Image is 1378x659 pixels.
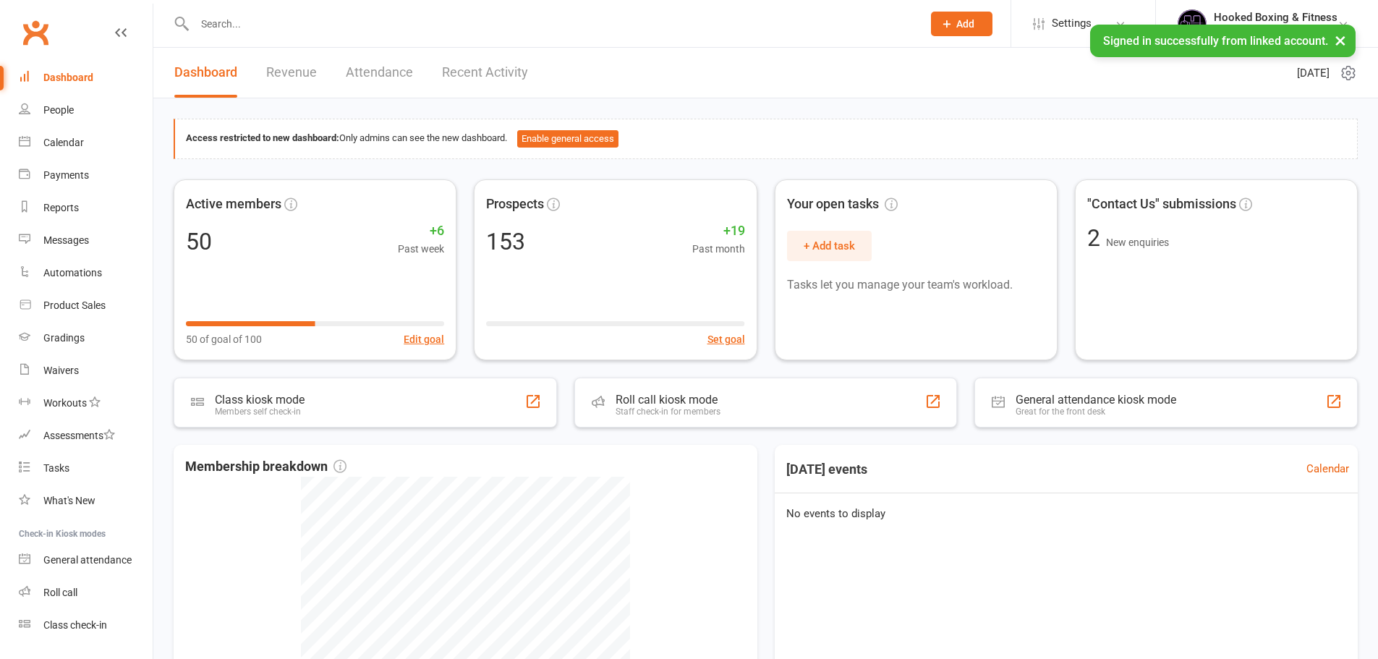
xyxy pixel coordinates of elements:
span: Membership breakdown [185,456,346,477]
a: Product Sales [19,289,153,322]
a: Roll call [19,577,153,609]
button: Edit goal [404,331,444,347]
div: No events to display [769,493,1364,534]
a: Tasks [19,452,153,485]
div: Product Sales [43,299,106,311]
div: Assessments [43,430,115,441]
div: Automations [43,267,102,279]
a: Attendance [346,48,413,98]
div: Class kiosk mode [215,393,305,407]
span: +6 [398,221,444,242]
a: Messages [19,224,153,257]
div: Roll call kiosk mode [616,393,720,407]
button: × [1327,25,1353,56]
div: Roll call [43,587,77,598]
a: Waivers [19,354,153,387]
div: Members self check-in [215,407,305,417]
span: [DATE] [1297,64,1330,82]
a: Dashboard [174,48,237,98]
img: thumb_image1731986243.png [1178,9,1207,38]
span: Past month [692,241,745,257]
div: 153 [486,230,525,253]
a: Revenue [266,48,317,98]
a: General attendance kiosk mode [19,544,153,577]
a: Class kiosk mode [19,609,153,642]
a: What's New [19,485,153,517]
a: Automations [19,257,153,289]
button: Set goal [707,331,745,347]
a: Dashboard [19,61,153,94]
h3: [DATE] events [775,456,879,482]
span: Settings [1052,7,1092,40]
a: Payments [19,159,153,192]
span: 2 [1087,224,1106,252]
a: Workouts [19,387,153,420]
div: Dashboard [43,72,93,83]
div: General attendance [43,554,132,566]
span: Your open tasks [787,194,898,215]
a: Clubworx [17,14,54,51]
div: Gradings [43,332,85,344]
div: Hooked Boxing & Fitness [1214,11,1337,24]
div: Class check-in [43,619,107,631]
span: Past week [398,241,444,257]
input: Search... [190,14,912,34]
span: 50 of goal of 100 [186,331,262,347]
a: Calendar [1306,460,1349,477]
div: Great for the front desk [1016,407,1176,417]
span: "Contact Us" submissions [1087,194,1236,215]
div: Messages [43,234,89,246]
div: Hooked Boxing & Fitness [1214,24,1337,37]
div: Staff check-in for members [616,407,720,417]
div: Only admins can see the new dashboard. [186,130,1346,148]
a: People [19,94,153,127]
div: Workouts [43,397,87,409]
span: New enquiries [1106,237,1169,248]
div: People [43,104,74,116]
div: General attendance kiosk mode [1016,393,1176,407]
a: Reports [19,192,153,224]
div: Waivers [43,365,79,376]
span: Signed in successfully from linked account. [1103,34,1328,48]
a: Recent Activity [442,48,528,98]
div: Payments [43,169,89,181]
a: Calendar [19,127,153,159]
button: Add [931,12,992,36]
span: Active members [186,194,281,215]
button: + Add task [787,231,872,261]
div: Reports [43,202,79,213]
div: Tasks [43,462,69,474]
span: +19 [692,221,745,242]
a: Assessments [19,420,153,452]
p: Tasks let you manage your team's workload. [787,276,1045,294]
div: 50 [186,230,212,253]
a: Gradings [19,322,153,354]
span: Add [956,18,974,30]
button: Enable general access [517,130,618,148]
div: What's New [43,495,95,506]
span: Prospects [486,194,544,215]
div: Calendar [43,137,84,148]
strong: Access restricted to new dashboard: [186,132,339,143]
